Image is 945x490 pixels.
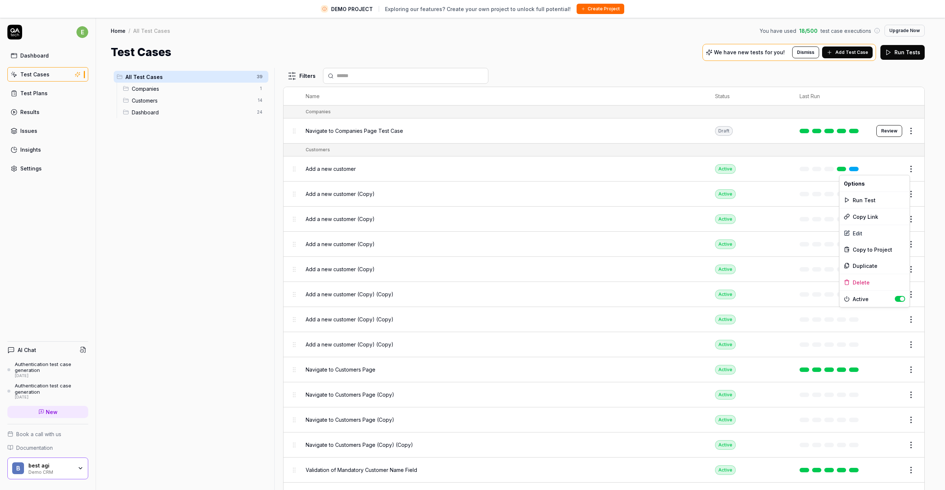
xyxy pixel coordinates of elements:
a: Edit [839,225,910,241]
div: Copy Link [839,208,910,225]
div: Delete [839,274,910,290]
span: Copy to Project [853,246,892,253]
div: Duplicate [839,258,910,274]
span: Options [844,180,865,187]
div: Run Test [839,192,910,208]
span: Active [853,295,895,303]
